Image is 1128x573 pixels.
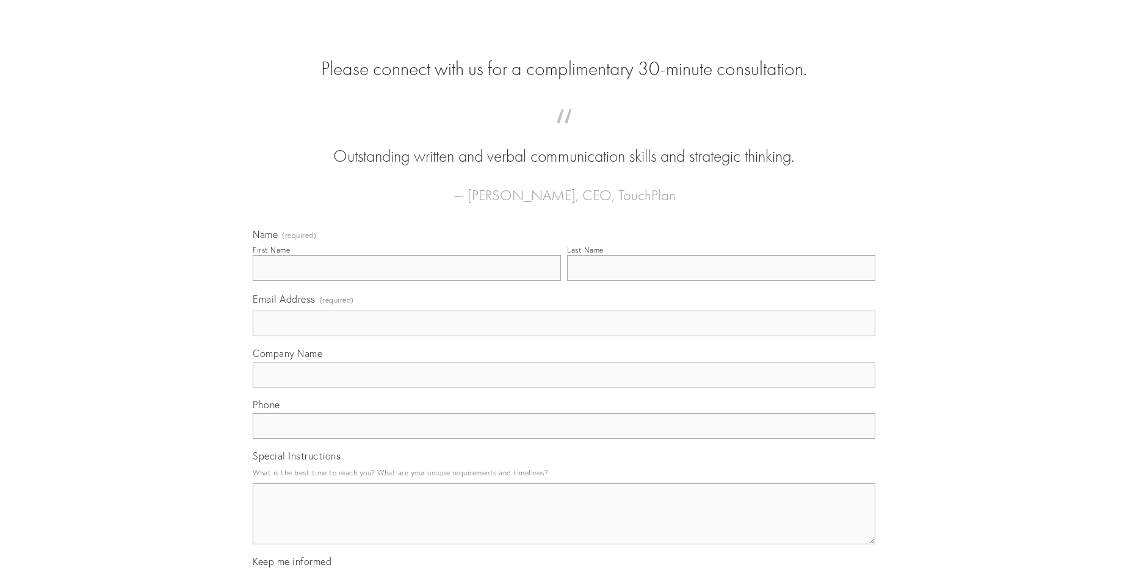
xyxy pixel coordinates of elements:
div: Last Name [567,245,604,254]
span: Keep me informed [253,555,331,568]
span: “ [272,121,856,145]
h2: Please connect with us for a complimentary 30-minute consultation. [253,57,875,81]
span: Name [253,228,278,240]
blockquote: Outstanding written and verbal communication skills and strategic thinking. [272,121,856,168]
p: What is the best time to reach you? What are your unique requirements and timelines? [253,464,875,481]
span: Email Address [253,293,316,305]
figcaption: — [PERSON_NAME], CEO, TouchPlan [272,168,856,207]
div: First Name [253,245,290,254]
span: (required) [282,232,316,239]
span: Special Instructions [253,450,341,462]
span: (required) [320,292,354,308]
span: Phone [253,398,280,411]
span: Company Name [253,347,322,359]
